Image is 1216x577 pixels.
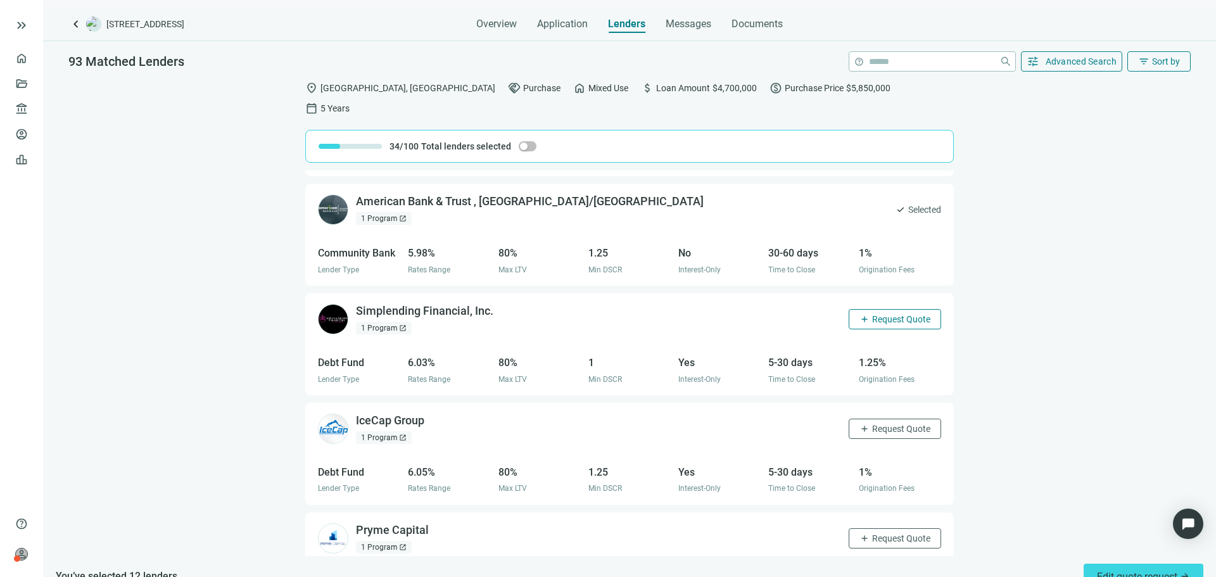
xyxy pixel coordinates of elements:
span: tune [1027,55,1039,68]
span: add [859,314,870,324]
span: Origination Fees [859,265,915,274]
span: open_in_new [399,434,407,441]
span: Purchase [523,81,560,95]
div: Loan Amount [641,82,757,94]
span: person [15,548,28,561]
div: Community Bank [318,245,400,261]
span: [GEOGRAPHIC_DATA], [GEOGRAPHIC_DATA] [320,81,495,95]
button: addRequest Quote [849,419,941,439]
img: eb8ac056-2661-47f8-968c-b7715a2336ed [318,304,348,334]
span: Interest-Only [678,265,721,274]
div: 1 Program [356,322,412,334]
button: addRequest Quote [849,528,941,548]
img: acc4a153-5aeb-4fd1-81bf-3c2de2fa92c7.png [318,414,348,444]
div: 1 Program [356,431,412,444]
span: add [859,424,870,434]
span: Max LTV [498,484,527,493]
div: Debt Fund [318,464,400,480]
div: 30-60 days [768,245,851,261]
span: Application [537,18,588,30]
span: $5,850,000 [846,81,890,95]
div: Purchase Price [769,82,890,94]
img: deal-logo [86,16,101,32]
span: attach_money [641,82,654,94]
div: 1.25 [588,464,671,480]
div: Open Intercom Messenger [1173,509,1203,539]
span: Advanced Search [1046,56,1117,67]
div: 5-30 days [768,355,851,371]
div: 5-30 days [768,464,851,480]
span: Mixed Use [588,81,628,95]
span: 93 Matched Lenders [68,54,184,69]
span: filter_list [1138,56,1149,67]
div: Debt Fund [318,355,400,371]
div: 1 [588,355,671,371]
span: $4,700,000 [712,81,757,95]
span: Messages [666,18,711,30]
div: 1.25% [859,355,941,371]
span: Documents [731,18,783,30]
span: Origination Fees [859,484,915,493]
div: 1% [859,464,941,480]
span: home [573,82,586,94]
span: Time to Close [768,375,815,384]
span: Origination Fees [859,375,915,384]
span: check [896,205,906,215]
div: 1.25 [588,245,671,261]
button: filter_listSort by [1127,51,1191,72]
div: No [678,245,761,261]
span: help [854,57,864,67]
span: add [859,533,870,543]
div: Yes [678,355,761,371]
div: 1% [859,245,941,261]
div: 6.05% [408,464,490,480]
div: Simplending Financial, Inc. [356,303,493,319]
span: Overview [476,18,517,30]
button: keyboard_double_arrow_right [14,18,29,33]
span: Request Quote [872,533,930,543]
span: open_in_new [399,543,407,551]
span: Lenders [608,18,645,30]
span: Request Quote [872,314,930,324]
span: Rates Range [408,265,450,274]
span: Lender Type [318,265,359,274]
span: Interest-Only [678,484,721,493]
div: 80% [498,245,581,261]
span: Min DSCR [588,375,622,384]
a: keyboard_arrow_left [68,16,84,32]
span: account_balance [15,103,24,115]
div: 6.03% [408,355,490,371]
span: Time to Close [768,484,815,493]
span: open_in_new [399,215,407,222]
div: American Bank & Trust , [GEOGRAPHIC_DATA]/[GEOGRAPHIC_DATA] [356,194,704,210]
span: Total lenders selected [421,140,511,153]
span: Time to Close [768,265,815,274]
span: Interest-Only [678,375,721,384]
span: Selected [908,203,941,217]
button: tuneAdvanced Search [1021,51,1123,72]
span: [STREET_ADDRESS] [106,18,184,30]
span: Request Quote [872,424,930,434]
div: 1 Program [356,212,412,225]
span: Min DSCR [588,484,622,493]
div: Pryme Capital [356,523,429,538]
span: Sort by [1152,56,1180,67]
span: Max LTV [498,375,527,384]
div: Yes [678,464,761,480]
span: calendar_today [305,102,318,115]
span: 34/100 [389,140,419,153]
span: 5 Years [320,101,350,115]
span: location_on [305,82,318,94]
span: Max LTV [498,265,527,274]
img: a72a962e-034a-4256-841a-fceebe51802d [318,194,348,225]
img: b51026bb-dfdf-4c43-b42d-d9cf265a721c.png [318,523,348,554]
span: Rates Range [408,375,450,384]
div: 5.98% [408,245,490,261]
div: IceCap Group [356,413,424,429]
span: handshake [508,82,521,94]
div: 1 Program [356,541,412,554]
div: 80% [498,464,581,480]
span: help [15,517,28,530]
